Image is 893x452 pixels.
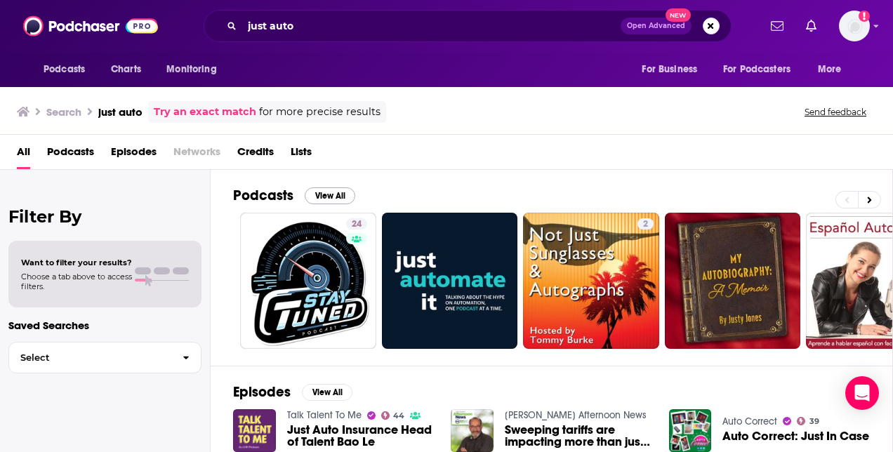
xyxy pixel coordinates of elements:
a: 2 [523,213,659,349]
button: Send feedback [800,106,871,118]
a: EpisodesView All [233,383,352,401]
img: Just Auto Insurance Head of Talent Bao Le [233,409,276,452]
button: View All [302,384,352,401]
a: Talk Talent To Me [287,409,362,421]
span: Select [9,353,171,362]
h2: Podcasts [233,187,293,204]
input: Search podcasts, credits, & more... [242,15,621,37]
h3: Search [46,105,81,119]
button: open menu [714,56,811,83]
span: For Business [642,60,697,79]
a: Lists [291,140,312,169]
img: User Profile [839,11,870,41]
span: 39 [809,418,819,425]
a: 39 [797,417,819,425]
a: PodcastsView All [233,187,355,204]
button: open menu [34,56,103,83]
span: For Podcasters [723,60,791,79]
a: Credits [237,140,274,169]
span: Monitoring [166,60,216,79]
p: Saved Searches [8,319,201,332]
a: Sweeping tariffs are impacting more than just auto prices [505,424,652,448]
span: Logged in as Shift_2 [839,11,870,41]
a: Auto Correct [722,416,777,427]
span: 44 [393,413,404,419]
button: Open AdvancedNew [621,18,692,34]
h2: Episodes [233,383,291,401]
button: open menu [157,56,234,83]
div: Open Intercom Messenger [845,376,879,410]
h3: just auto [98,105,143,119]
span: 2 [643,218,648,232]
a: 44 [381,411,405,420]
button: View All [305,187,355,204]
span: Open Advanced [627,22,685,29]
h2: Filter By [8,206,201,227]
a: Just Auto Insurance Head of Talent Bao Le [287,424,435,448]
span: Want to filter your results? [21,258,132,267]
a: 2 [637,218,654,230]
span: New [666,8,691,22]
a: 24 [346,218,367,230]
a: Jeff Caplan's Afternoon News [505,409,647,421]
a: Try an exact match [154,104,256,120]
img: Podchaser - Follow, Share and Rate Podcasts [23,13,158,39]
button: Select [8,342,201,373]
a: Podcasts [47,140,94,169]
img: Auto Correct: Just In Case [669,409,712,452]
img: Sweeping tariffs are impacting more than just auto prices [451,409,494,452]
a: 24 [240,213,376,349]
a: All [17,140,30,169]
a: Auto Correct: Just In Case [722,430,869,442]
button: open menu [632,56,715,83]
div: Search podcasts, credits, & more... [204,10,732,42]
a: Show notifications dropdown [765,14,789,38]
a: Episodes [111,140,157,169]
span: for more precise results [259,104,381,120]
button: open menu [808,56,859,83]
svg: Add a profile image [859,11,870,22]
a: Show notifications dropdown [800,14,822,38]
span: Podcasts [44,60,85,79]
span: More [818,60,842,79]
span: Charts [111,60,141,79]
span: Choose a tab above to access filters. [21,272,132,291]
span: 24 [352,218,362,232]
span: Networks [173,140,220,169]
a: Charts [102,56,150,83]
button: Show profile menu [839,11,870,41]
